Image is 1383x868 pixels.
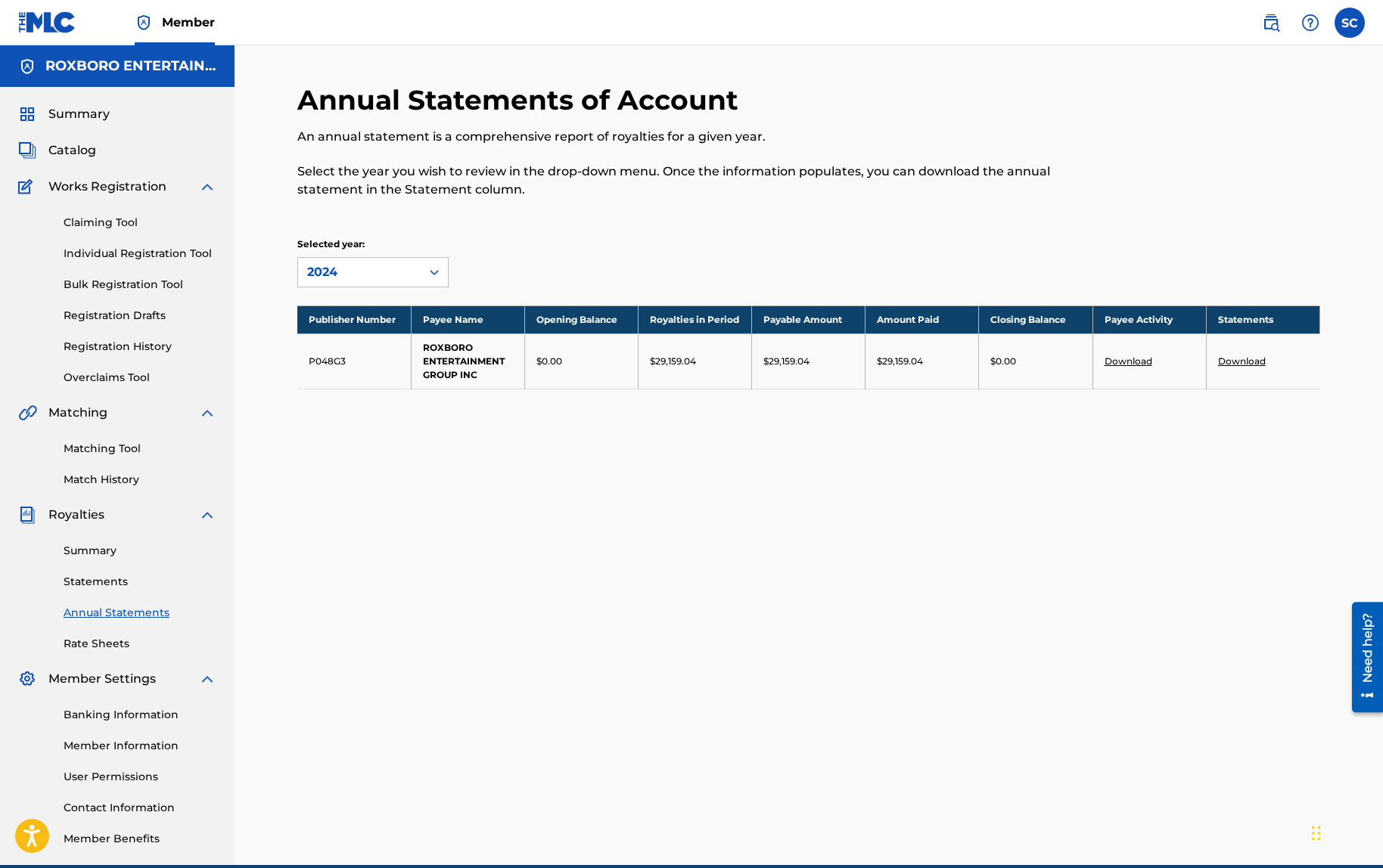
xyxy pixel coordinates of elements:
[297,333,411,389] td: P048G3
[48,404,107,422] span: Matching
[64,605,216,621] a: Annual Statements
[866,305,979,333] th: Amount Paid
[18,57,36,76] img: Accounts
[64,769,216,785] a: User Permissions
[411,333,524,389] td: ROXBORO ENTERTAINMENT GROUP INC
[536,355,562,368] p: $0.00
[198,178,216,196] img: expand
[638,305,751,333] th: Royalties in Period
[135,14,153,32] img: Top Rightsholder
[64,800,216,816] a: Contact Information
[307,263,412,281] div: 2024
[64,574,216,590] a: Statements
[64,308,216,324] a: Registration Drafts
[64,707,216,723] a: Banking Information
[18,11,76,33] img: MLC Logo
[18,141,36,160] img: Catalog
[1295,8,1326,38] div: Help
[1262,14,1280,32] img: search
[64,831,216,847] a: Member Benefits
[18,105,110,123] a: SummarySummary
[1341,597,1383,718] iframe: Resource Center
[1218,355,1266,367] a: Download
[297,305,411,333] th: Publisher Number
[198,670,216,688] img: expand
[1105,355,1152,367] a: Download
[48,506,104,524] span: Royalties
[650,355,696,368] p: $29,159.04
[64,370,216,386] a: Overclaims Tool
[64,215,216,231] a: Claiming Tool
[18,670,36,688] img: Member Settings
[198,506,216,524] img: expand
[18,141,96,160] a: CatalogCatalog
[877,355,923,368] p: $29,159.04
[297,237,449,251] p: Selected year:
[48,178,166,196] span: Works Registration
[524,305,638,333] th: Opening Balance
[162,14,215,31] span: Member
[64,636,216,652] a: Rate Sheets
[48,670,156,688] span: Member Settings
[64,472,216,488] a: Match History
[1307,795,1383,868] iframe: Chat Widget
[1335,8,1365,38] div: User Menu
[64,543,216,559] a: Summary
[752,305,866,333] th: Payable Amount
[1301,14,1319,32] img: help
[1256,8,1286,38] a: Public Search
[1206,305,1319,333] th: Statements
[297,83,746,117] h2: Annual Statements of Account
[1092,305,1206,333] th: Payee Activity
[64,738,216,754] a: Member Information
[297,128,1085,146] p: An annual statement is a comprehensive report of royalties for a given year.
[1312,811,1321,856] div: Drag
[48,141,96,160] span: Catalog
[297,163,1085,199] p: Select the year you wish to review in the drop-down menu. Once the information populates, you can...
[979,305,1092,333] th: Closing Balance
[18,178,38,196] img: Works Registration
[198,404,216,422] img: expand
[48,105,110,123] span: Summary
[45,57,216,75] h5: ROXBORO ENTERTAINMENT GROUP INC
[64,339,216,355] a: Registration History
[18,506,36,524] img: Royalties
[411,305,524,333] th: Payee Name
[64,441,216,457] a: Matching Tool
[64,277,216,293] a: Bulk Registration Tool
[763,355,810,368] p: $29,159.04
[64,246,216,262] a: Individual Registration Tool
[990,355,1016,368] p: $0.00
[18,105,36,123] img: Summary
[18,404,37,422] img: Matching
